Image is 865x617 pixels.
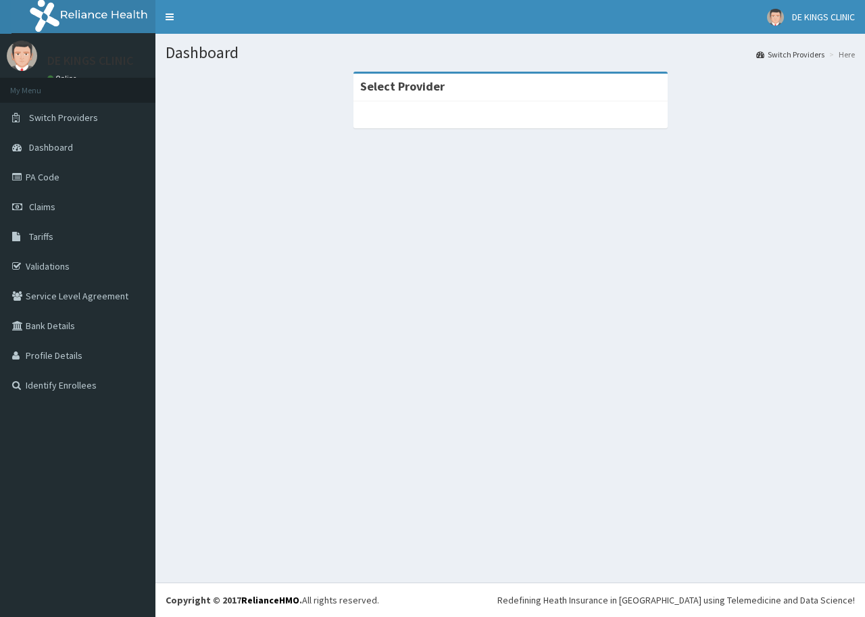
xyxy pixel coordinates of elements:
strong: Copyright © 2017 . [166,594,302,606]
span: Tariffs [29,230,53,243]
strong: Select Provider [360,78,445,94]
a: RelianceHMO [241,594,299,606]
img: User Image [767,9,784,26]
span: DE KINGS CLINIC [792,11,855,23]
h1: Dashboard [166,44,855,61]
div: Redefining Heath Insurance in [GEOGRAPHIC_DATA] using Telemedicine and Data Science! [497,593,855,607]
span: Claims [29,201,55,213]
a: Switch Providers [756,49,824,60]
footer: All rights reserved. [155,583,865,617]
a: Online [47,74,80,83]
span: Dashboard [29,141,73,153]
li: Here [826,49,855,60]
img: User Image [7,41,37,71]
span: Switch Providers [29,112,98,124]
p: DE KINGS CLINIC [47,55,133,67]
